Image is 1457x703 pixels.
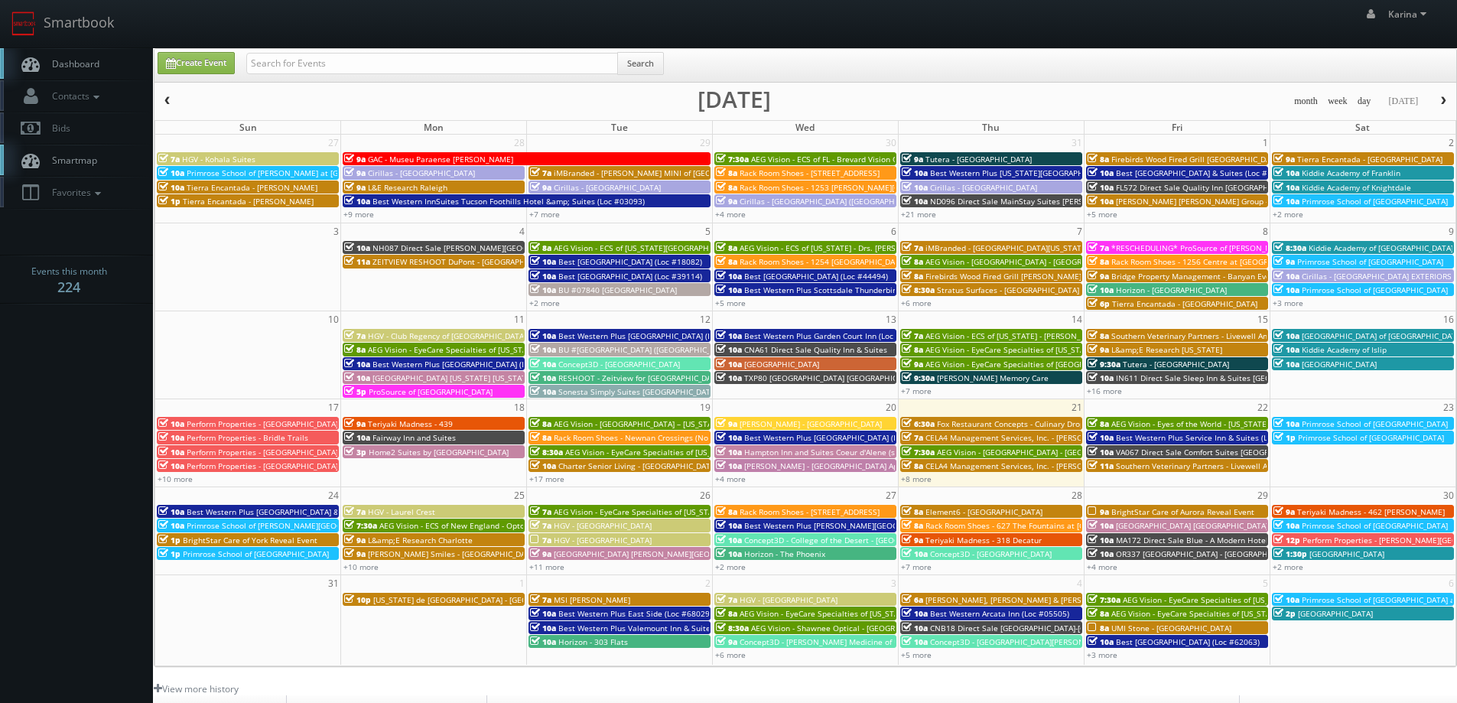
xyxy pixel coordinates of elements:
[1273,182,1299,193] span: 10a
[1088,535,1114,545] span: 10a
[1273,432,1296,443] span: 1p
[558,285,677,295] span: BU #07840 [GEOGRAPHIC_DATA]
[925,359,1226,369] span: AEG Vision - EyeCare Specialties of [GEOGRAPHIC_DATA] - Medfield Eye Associates
[44,154,97,167] span: Smartmap
[925,154,1032,164] span: Tutera - [GEOGRAPHIC_DATA]
[1273,209,1303,220] a: +2 more
[344,330,366,341] span: 7a
[183,196,314,207] span: Tierra Encantada - [PERSON_NAME]
[1273,561,1303,572] a: +2 more
[901,209,936,220] a: +21 more
[715,561,746,572] a: +2 more
[902,285,935,295] span: 8:30a
[368,506,435,517] span: HGV - Laurel Crest
[1273,256,1295,267] span: 9a
[1388,8,1431,21] span: Karina
[1273,359,1299,369] span: 10a
[379,520,659,531] span: AEG Vision - ECS of New England - OptomEyes Health – [GEOGRAPHIC_DATA]
[344,154,366,164] span: 9a
[344,242,370,253] span: 10a
[716,271,742,282] span: 10a
[529,561,564,572] a: +11 more
[529,474,564,484] a: +17 more
[1302,344,1387,355] span: Kiddie Academy of Islip
[530,506,551,517] span: 7a
[1302,359,1377,369] span: [GEOGRAPHIC_DATA]
[1298,432,1444,443] span: Primrose School of [GEOGRAPHIC_DATA]
[716,154,749,164] span: 7:30a
[369,447,509,457] span: Home2 Suites by [GEOGRAPHIC_DATA]
[1088,285,1114,295] span: 10a
[1116,196,1421,207] span: [PERSON_NAME] [PERSON_NAME] Group - [GEOGRAPHIC_DATA] - [STREET_ADDRESS]
[1273,285,1299,295] span: 10a
[902,447,935,457] span: 7:30a
[1116,461,1381,471] span: Southern Veterinary Partners - Livewell Animal Urgent Care of Goodyear
[1273,271,1299,282] span: 10a
[187,506,414,517] span: Best Western Plus [GEOGRAPHIC_DATA] & Suites (Loc #45093)
[744,447,942,457] span: Hampton Inn and Suites Coeur d'Alene (second shoot)
[343,209,374,220] a: +9 more
[158,418,184,429] span: 10a
[187,461,338,471] span: Perform Properties - [GEOGRAPHIC_DATA]
[1116,535,1361,545] span: MA172 Direct Sale Blue - A Modern Hotel, Ascend Hotel Collection
[930,196,1123,207] span: ND096 Direct Sale MainStay Suites [PERSON_NAME]
[44,122,70,135] span: Bids
[187,432,308,443] span: Perform Properties - Bridle Trails
[1273,330,1299,341] span: 10a
[902,432,923,443] span: 7a
[716,256,737,267] span: 8a
[1088,461,1114,471] span: 11a
[901,386,932,396] a: +7 more
[740,196,929,207] span: Cirillas - [GEOGRAPHIC_DATA] ([GEOGRAPHIC_DATA])
[1273,168,1299,178] span: 10a
[368,168,475,178] span: Cirillas - [GEOGRAPHIC_DATA]
[744,271,888,282] span: Best [GEOGRAPHIC_DATA] (Loc #44494)
[902,271,923,282] span: 8a
[1302,520,1448,531] span: Primrose School of [GEOGRAPHIC_DATA]
[558,461,717,471] span: Charter Senior Living - [GEOGRAPHIC_DATA]
[1111,330,1402,341] span: Southern Veterinary Partners - Livewell Animal Urgent Care of [PERSON_NAME]
[368,548,537,559] span: [PERSON_NAME] Smiles - [GEOGRAPHIC_DATA]
[372,373,533,383] span: [GEOGRAPHIC_DATA] [US_STATE] [US_STATE]
[1111,271,1286,282] span: Bridge Property Management - Banyan Everton
[158,461,184,471] span: 10a
[158,154,180,164] span: 7a
[617,52,664,75] button: Search
[902,535,923,545] span: 9a
[372,359,567,369] span: Best Western Plus [GEOGRAPHIC_DATA] (Loc #48184)
[744,285,975,295] span: Best Western Plus Scottsdale Thunderbird Suites (Loc #03156)
[1273,520,1299,531] span: 10a
[344,432,370,443] span: 10a
[716,520,742,531] span: 10a
[158,447,184,457] span: 10a
[344,594,371,605] span: 10p
[187,418,338,429] span: Perform Properties - [GEOGRAPHIC_DATA]
[716,285,742,295] span: 10a
[1116,168,1293,178] span: Best [GEOGRAPHIC_DATA] & Suites (Loc #37117)
[1088,182,1114,193] span: 10a
[930,168,1242,178] span: Best Western Plus [US_STATE][GEOGRAPHIC_DATA] [GEOGRAPHIC_DATA] (Loc #37096)
[716,330,742,341] span: 10a
[158,196,180,207] span: 1p
[744,548,825,559] span: Horizon - The Phoenix
[716,242,737,253] span: 8a
[530,447,563,457] span: 8:30a
[530,330,556,341] span: 10a
[1116,432,1362,443] span: Best Western Plus Service Inn & Suites (Loc #61094) WHITE GLOVE
[1111,506,1254,517] span: BrightStar Care of Aurora Reveal Event
[158,182,184,193] span: 10a
[901,474,932,484] a: +8 more
[565,447,869,457] span: AEG Vision - EyeCare Specialties of [US_STATE][PERSON_NAME] Eyecare Associates
[1302,182,1411,193] span: Kiddie Academy of Knightdale
[1116,447,1316,457] span: VA067 Direct Sale Comfort Suites [GEOGRAPHIC_DATA]
[158,520,184,531] span: 10a
[902,418,935,429] span: 6:30a
[1088,256,1109,267] span: 8a
[937,373,1049,383] span: [PERSON_NAME] Memory Care
[344,548,366,559] span: 9a
[554,520,652,531] span: HGV - [GEOGRAPHIC_DATA]
[158,52,235,74] a: Create Event
[530,256,556,267] span: 10a
[1322,92,1353,111] button: week
[1309,548,1384,559] span: [GEOGRAPHIC_DATA]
